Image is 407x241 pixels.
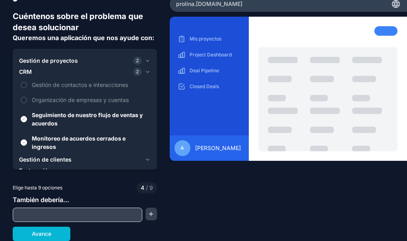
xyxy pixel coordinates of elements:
[32,112,143,127] font: Seguimiento de nuestro flujo de ventas y acuerdos
[146,184,148,191] font: /
[190,83,241,90] p: Closed Deals
[32,135,126,150] font: Monitoreo de acuerdos cerrados e ingresos
[32,230,51,237] font: Avance
[19,57,78,64] font: Gestión de proyectos
[21,97,27,103] button: Organización de empresas y cuentas
[19,55,151,66] button: Gestión de proyectos2
[190,36,221,42] font: Mis proyectos
[13,185,62,191] font: Elige hasta 9 opciones
[190,52,241,58] p: Project Dashboard
[19,156,72,163] font: Gestión de clientes
[13,34,154,42] font: Queremos una aplicación que nos ayude con:
[21,116,27,122] button: Seguimiento de nuestro flujo de ventas y acuerdos
[19,165,151,176] button: Facturación y pagos
[32,81,128,88] font: Gestión de contactos e interacciones
[194,0,242,7] font: .[DOMAIN_NAME]
[380,214,399,233] iframe: Chat en vivo de Intercom
[149,184,153,191] font: 9
[21,139,27,146] button: Monitoreo de acuerdos cerrados e ingresos
[32,96,129,103] font: Organización de empresas y cuentas
[176,33,242,129] div: contenido desplazable
[19,68,32,75] font: CRM
[136,58,139,64] font: 2
[19,66,151,77] button: CRM2
[19,77,151,154] div: CRM2
[136,69,139,75] font: 2
[21,82,27,88] button: Gestión de contactos e interacciones
[13,227,70,241] button: Avance
[13,196,69,204] font: También debería...
[195,145,241,151] font: [PERSON_NAME]
[19,167,75,174] font: Facturación y pagos
[180,145,184,151] font: A
[190,67,241,74] p: Deal Pipeline
[13,12,143,32] font: Cuéntenos sobre el problema que desea solucionar
[141,184,144,191] font: 4
[176,0,194,7] font: prolina
[19,154,151,165] button: Gestión de clientes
